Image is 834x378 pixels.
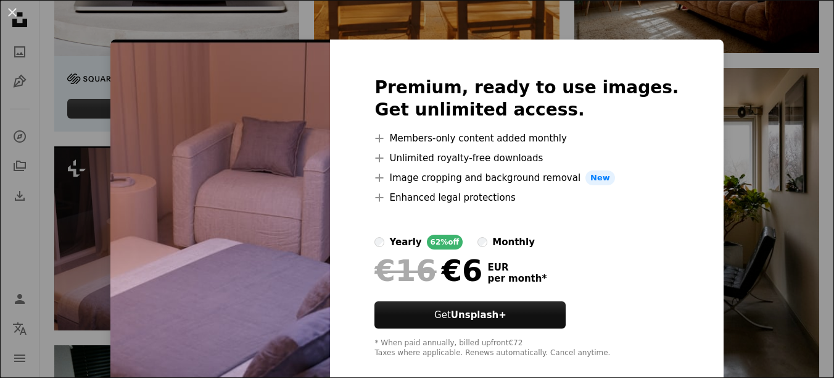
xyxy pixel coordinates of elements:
li: Unlimited royalty-free downloads [374,151,679,166]
div: €6 [374,254,482,287]
span: €16 [374,254,436,287]
li: Members-only content added monthly [374,131,679,146]
input: yearly62%off [374,237,384,247]
li: Enhanced legal protections [374,190,679,205]
strong: Unsplash+ [451,309,506,321]
div: * When paid annually, billed upfront €72 Taxes where applicable. Renews automatically. Cancel any... [374,338,679,358]
button: GetUnsplash+ [374,301,566,329]
li: Image cropping and background removal [374,170,679,185]
div: monthly [492,235,535,250]
h2: Premium, ready to use images. Get unlimited access. [374,77,679,121]
span: New [585,170,615,185]
div: yearly [389,235,421,250]
div: 62% off [427,235,463,250]
span: per month * [487,273,547,284]
span: EUR [487,262,547,273]
input: monthly [477,237,487,247]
